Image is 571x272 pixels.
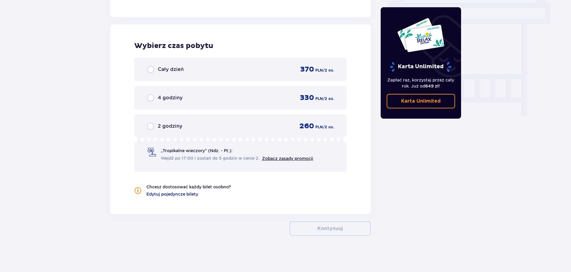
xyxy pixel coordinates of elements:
a: Zobacz zasady promocji [262,156,313,161]
span: / 2 os. [323,96,334,101]
span: PLN [315,124,323,130]
p: Chcesz dostosować każdy bilet osobno? [146,184,231,190]
p: Karta Unlimited [389,62,452,72]
span: Wejdź po 17:00 i zostań do 5 godzin w cenie 2. [161,155,260,161]
button: Kontynuuj [289,221,371,236]
span: „Tropikalne wieczory" (Ndz. - Pt.): [161,148,232,154]
span: 330 [300,93,314,102]
span: 4 godziny [158,94,183,101]
span: 260 [299,122,314,131]
span: Cały dzień [158,66,184,73]
span: PLN [315,96,323,101]
p: Karta Unlimited [401,98,441,104]
span: 2 godziny [158,123,182,130]
span: 370 [300,65,314,74]
span: 649 zł [425,84,439,88]
span: PLN [315,68,323,73]
span: / 2 os. [323,124,334,130]
h2: Wybierz czas pobytu [134,41,347,50]
a: Edytuj pojedyncze bilety [146,191,198,197]
p: Zapłać raz, korzystaj przez cały rok. Już od ! [387,77,455,89]
a: Karta Unlimited [387,94,455,108]
img: Dwie karty całoroczne do Suntago z napisem 'UNLIMITED RELAX', na białym tle z tropikalnymi liśćmi... [397,18,445,53]
span: / 2 os. [323,68,334,73]
p: Kontynuuj [317,225,343,232]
